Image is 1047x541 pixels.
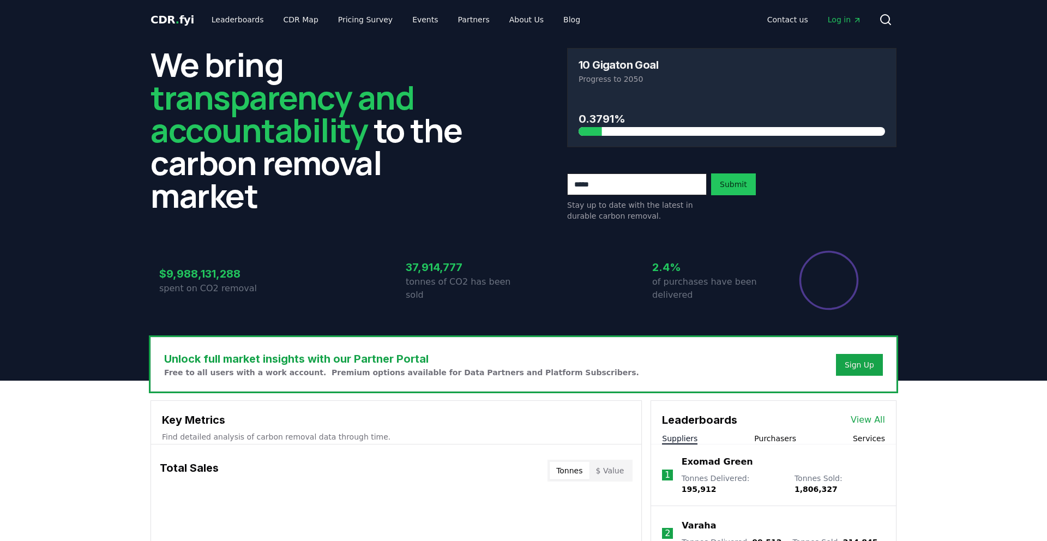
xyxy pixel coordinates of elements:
a: Partners [449,10,498,29]
nav: Main [203,10,589,29]
h3: 2.4% [652,259,770,275]
p: Find detailed analysis of carbon removal data through time. [162,431,630,442]
h3: 10 Gigaton Goal [579,59,658,70]
p: 1 [665,468,670,482]
span: . [176,13,179,26]
a: Pricing Survey [329,10,401,29]
p: tonnes of CO2 has been sold [406,275,523,302]
a: CDR.fyi [151,12,194,27]
p: Tonnes Sold : [795,473,885,495]
a: About Us [501,10,552,29]
button: Services [853,433,885,444]
p: Stay up to date with the latest in durable carbon removal. [567,200,707,221]
span: Log in [828,14,862,25]
h2: We bring to the carbon removal market [151,48,480,212]
p: 2 [665,527,670,540]
button: Tonnes [550,462,589,479]
a: View All [851,413,885,426]
button: Submit [711,173,756,195]
a: Blog [555,10,589,29]
span: 195,912 [682,485,717,494]
a: Events [404,10,447,29]
a: Leaderboards [203,10,273,29]
p: of purchases have been delivered [652,275,770,302]
h3: Unlock full market insights with our Partner Portal [164,351,639,367]
a: Sign Up [845,359,874,370]
p: Tonnes Delivered : [682,473,784,495]
a: Contact us [759,10,817,29]
a: Log in [819,10,870,29]
h3: Total Sales [160,460,219,482]
button: Purchasers [754,433,796,444]
a: Varaha [682,519,716,532]
h3: $9,988,131,288 [159,266,277,282]
p: spent on CO2 removal [159,282,277,295]
h3: 0.3791% [579,111,885,127]
h3: 37,914,777 [406,259,523,275]
div: Percentage of sales delivered [798,250,859,311]
h3: Leaderboards [662,412,737,428]
nav: Main [759,10,870,29]
p: Free to all users with a work account. Premium options available for Data Partners and Platform S... [164,367,639,378]
span: 1,806,327 [795,485,838,494]
button: Sign Up [836,354,883,376]
p: Progress to 2050 [579,74,885,85]
span: CDR fyi [151,13,194,26]
h3: Key Metrics [162,412,630,428]
a: CDR Map [275,10,327,29]
a: Exomad Green [682,455,753,468]
button: $ Value [589,462,631,479]
button: Suppliers [662,433,697,444]
span: transparency and accountability [151,75,414,152]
